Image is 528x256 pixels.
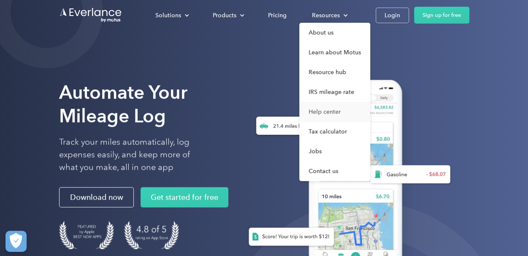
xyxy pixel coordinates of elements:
a: Learn about Motus [299,43,370,62]
a: Get started for free [141,187,228,208]
img: Badge for Featured by Apple Best New Apps [59,221,114,249]
nav: Resources [299,23,370,181]
div: Login [384,10,400,21]
p: Track your miles automatically, log expenses easily, and keep more of what you make, all in one app [59,136,210,174]
div: Resources [303,8,355,23]
a: Resource hub [299,62,370,82]
a: Jobs [299,141,370,161]
div: Pricing [268,10,287,21]
div: Solutions [155,10,181,21]
div: Products [204,8,251,23]
strong: Automate Your Mileage Log [59,81,187,127]
a: Tax calculator [299,122,370,141]
a: Help center [299,102,370,122]
a: About us [299,23,370,43]
a: Go to homepage [59,7,122,23]
div: Solutions [147,8,196,23]
a: IRS mileage rate [299,82,370,102]
a: Contact us [299,161,370,181]
a: Login [376,8,409,23]
div: Products [213,10,236,21]
img: 4.9 out of 5 stars on the app store [124,221,179,249]
a: Download now [59,187,134,208]
a: Pricing [260,8,295,23]
div: Resources [312,10,340,21]
a: Sign up for free [414,7,469,24]
button: Cookies Settings [5,231,27,252]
